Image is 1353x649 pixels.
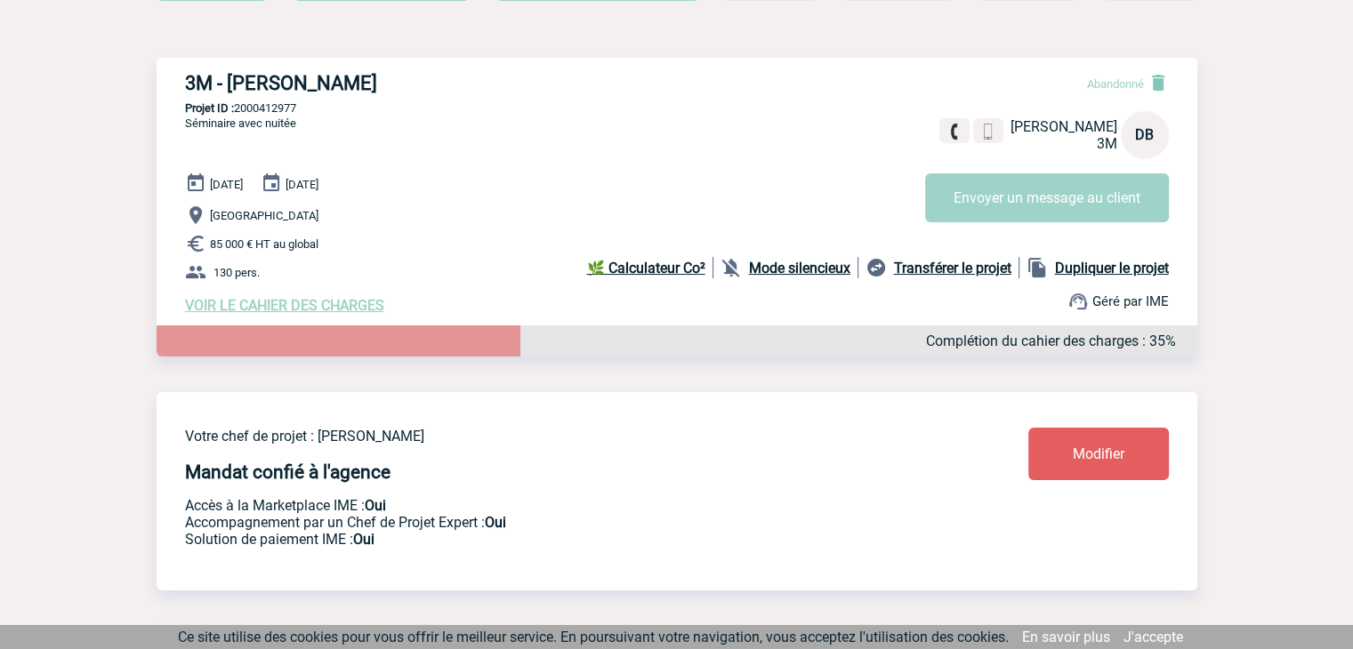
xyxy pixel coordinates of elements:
[980,124,996,140] img: portable.png
[587,257,713,278] a: 🌿 Calculateur Co²
[365,497,386,514] b: Oui
[210,178,243,191] span: [DATE]
[185,297,384,314] a: VOIR LE CAHIER DES CHARGES
[1092,293,1169,309] span: Géré par IME
[946,124,962,140] img: fixe.png
[353,531,374,548] b: Oui
[210,237,318,251] span: 85 000 € HT au global
[185,531,923,548] p: Conformité aux process achat client, Prise en charge de la facturation, Mutualisation de plusieur...
[1073,445,1124,462] span: Modifier
[157,101,1197,115] p: 2000412977
[185,116,296,130] span: Séminaire avec nuitée
[185,461,391,483] h4: Mandat confié à l'agence
[894,260,1011,276] b: Transférer le projet
[185,497,923,514] p: Accès à la Marketplace IME :
[1022,629,1110,645] a: En savoir plus
[286,178,318,191] span: [DATE]
[1055,260,1169,276] b: Dupliquer le projet
[178,629,1009,645] span: Ce site utilise des cookies pour vous offrir le meilleur service. En poursuivant votre navigation...
[185,514,923,531] p: Prestation payante
[185,428,923,445] p: Votre chef de projet : [PERSON_NAME]
[1135,126,1154,143] span: DB
[210,209,318,222] span: [GEOGRAPHIC_DATA]
[1087,77,1144,91] span: Abandonné
[213,266,260,279] span: 130 pers.
[1027,257,1048,278] img: file_copy-black-24dp.png
[1067,291,1089,312] img: support.png
[185,101,234,115] b: Projet ID :
[1123,629,1183,645] a: J'accepte
[485,514,506,531] b: Oui
[749,260,850,276] b: Mode silencieux
[587,260,705,276] b: 🌿 Calculateur Co²
[1097,135,1117,152] span: 3M
[1011,118,1117,135] span: [PERSON_NAME]
[185,72,719,94] h3: 3M - [PERSON_NAME]
[925,173,1169,222] button: Envoyer un message au client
